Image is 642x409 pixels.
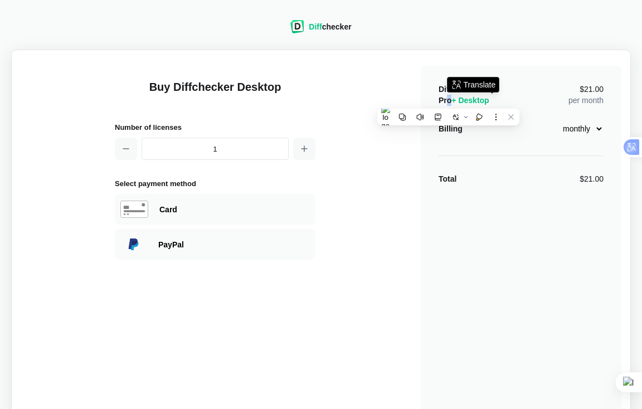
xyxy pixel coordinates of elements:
[115,194,315,225] div: Paying with Card
[290,20,304,33] img: Diffchecker logo
[439,96,489,105] span: Pro
[115,121,315,133] h2: Number of licenses
[142,138,289,160] input: 1
[309,22,322,31] span: Diff
[439,123,463,134] div: Billing
[115,178,315,189] h2: Select payment method
[580,173,604,184] div: $21.00
[290,26,351,35] a: Diffchecker logoDiffchecker
[159,204,310,215] div: Paying with Card
[439,174,456,183] strong: Total
[115,79,315,108] h1: Buy Diffchecker Desktop
[451,96,489,105] span: + Desktop
[568,84,604,106] div: per month
[439,85,481,94] span: Diffchecker
[309,21,351,32] div: checker
[115,229,315,260] div: Paying with PayPal
[580,85,604,93] span: $21.00
[158,239,310,250] div: Paying with PayPal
